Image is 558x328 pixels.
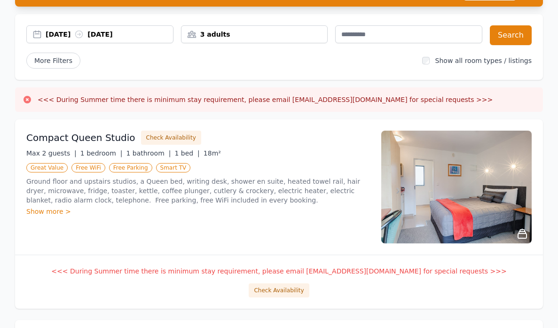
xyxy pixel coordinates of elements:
label: Show all room types / listings [435,57,532,64]
div: Show more > [26,207,370,216]
span: Free WiFi [71,163,105,172]
span: 1 bedroom | [80,149,123,157]
button: Check Availability [249,283,309,297]
span: Free Parking [109,163,152,172]
h3: <<< During Summer time there is minimum stay requirement, please email [EMAIL_ADDRESS][DOMAIN_NAM... [38,95,493,104]
div: [DATE] [DATE] [46,30,173,39]
span: 1 bathroom | [126,149,171,157]
div: 3 adults [181,30,328,39]
span: 18m² [204,149,221,157]
h3: Compact Queen Studio [26,131,135,144]
span: More Filters [26,53,80,69]
span: Smart TV [156,163,191,172]
button: Check Availability [141,131,201,145]
span: Max 2 guests | [26,149,77,157]
span: 1 bed | [174,149,199,157]
p: Ground floor and upstairs studios, a Queen bed, writing desk, shower en suite, heated towel rail,... [26,177,370,205]
p: <<< During Summer time there is minimum stay requirement, please email [EMAIL_ADDRESS][DOMAIN_NAM... [26,266,532,276]
button: Search [490,25,532,45]
span: Great Value [26,163,68,172]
